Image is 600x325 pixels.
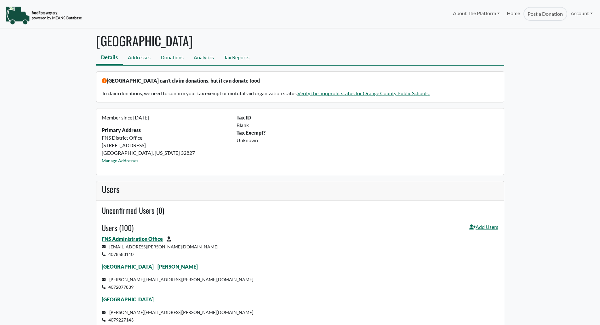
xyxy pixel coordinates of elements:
[123,51,156,65] a: Addresses
[102,127,141,133] strong: Primary Address
[5,6,82,25] img: NavigationLogo_FoodRecovery-91c16205cd0af1ed486a0f1a7774a6544ea792ac00100771e7dd3ec7c0e58e41.png
[189,51,219,65] a: Analytics
[503,7,523,21] a: Home
[449,7,503,20] a: About The Platform
[96,33,504,48] h1: [GEOGRAPHIC_DATA]
[156,51,189,65] a: Donations
[102,264,198,270] a: [GEOGRAPHIC_DATA] - [PERSON_NAME]
[102,184,498,194] h3: Users
[469,223,498,235] a: Add Users
[102,158,138,163] a: Manage Addresses
[102,296,154,302] a: [GEOGRAPHIC_DATA]
[98,114,233,169] div: FNS District Office [STREET_ADDRESS] [GEOGRAPHIC_DATA], [US_STATE] 32827
[102,277,253,290] small: [PERSON_NAME][EMAIL_ADDRESS][PERSON_NAME][DOMAIN_NAME] 4072077839
[567,7,596,20] a: Account
[233,121,502,129] div: Blank
[297,90,430,96] a: Verify the nonprofit status for Orange County Public Schools.
[233,136,502,144] div: Unknown
[96,51,123,65] a: Details
[102,77,498,84] p: [GEOGRAPHIC_DATA] can't claim donations, but it can donate food
[219,51,254,65] a: Tax Reports
[102,223,134,232] h4: Users (100)
[102,206,498,215] h4: Unconfirmed Users (0)
[237,114,251,120] b: Tax ID
[237,130,266,136] b: Tax Exempt?
[102,90,498,97] p: To claim donations, we need to confirm your tax exempt or mututal-aid organization status.
[523,7,567,21] a: Post a Donation
[102,236,163,242] a: FNS Administration Office
[102,244,218,257] small: [EMAIL_ADDRESS][PERSON_NAME][DOMAIN_NAME] 4078583110
[102,114,229,121] p: Member since [DATE]
[102,310,253,322] small: [PERSON_NAME][EMAIL_ADDRESS][PERSON_NAME][DOMAIN_NAME] 4079227143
